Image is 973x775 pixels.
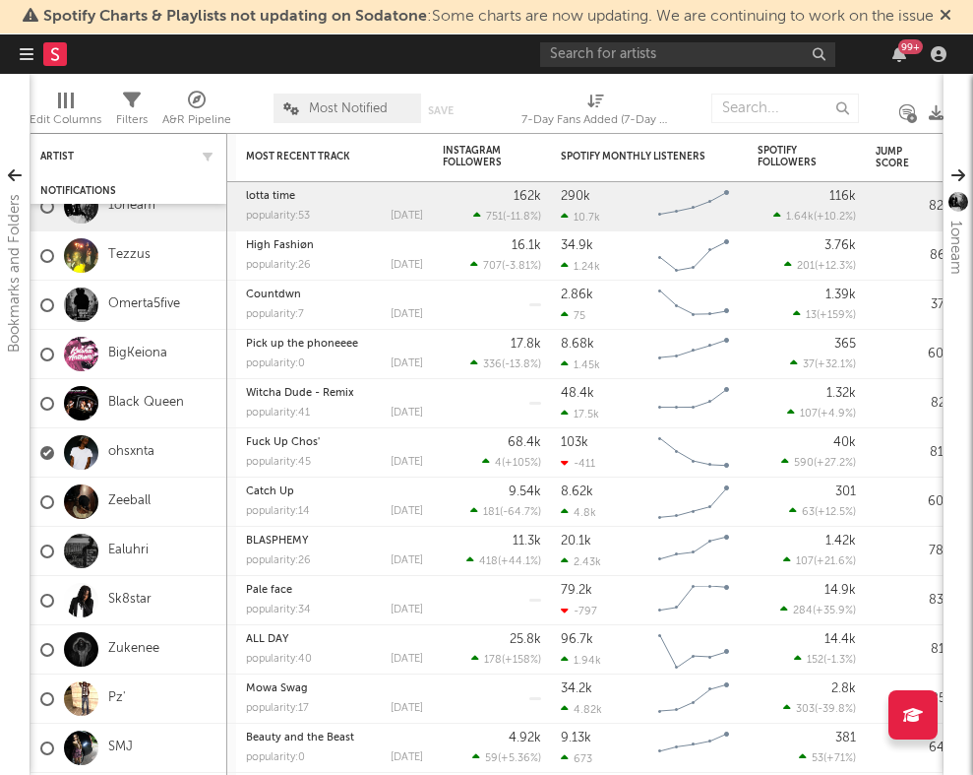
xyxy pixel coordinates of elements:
[876,540,954,563] div: 78.0
[816,606,853,616] span: +35.9 %
[825,289,856,301] div: 1.39k
[40,185,188,197] div: Notifications
[783,702,856,715] div: ( )
[108,296,180,313] a: Omerta5five
[825,535,856,548] div: 1.42k
[773,210,856,223] div: ( )
[505,655,538,666] span: +158 %
[521,84,669,141] div: 7-Day Fans Added (7-Day Fans Added)
[506,212,538,223] span: -11.8 %
[876,441,954,465] div: 81.0
[876,490,954,514] div: 60.0
[826,387,856,400] div: 1.32k
[876,392,954,416] div: 82.1
[246,634,288,645] a: ALL DAY
[508,436,541,449] div: 68.4k
[561,260,600,273] div: 1.24k
[246,634,423,645] div: ALL DAY
[43,9,427,25] span: Spotify Charts & Playlists not updating on Sodatone
[108,641,159,658] a: Zukenee
[831,682,856,695] div: 2.8k
[514,190,541,203] div: 162k
[30,108,101,132] div: Edit Columns
[876,343,954,366] div: 60.9
[246,703,309,714] div: popularity: 17
[561,506,596,519] div: 4.8k
[561,457,595,470] div: -411
[246,339,423,350] div: Pick up the phoneeee
[826,753,853,764] span: +71 %
[826,655,853,666] span: -1.3 %
[485,753,498,764] span: 59
[817,458,853,469] span: +27.2 %
[561,703,602,716] div: 4.82k
[246,339,358,350] a: Pick up the phoneeee
[246,191,295,202] a: lotta time
[649,625,738,675] svg: Chart title
[246,388,354,399] a: Witcha Dude - Remix
[835,485,856,498] div: 301
[876,146,925,169] div: Jump Score
[876,687,954,711] div: 85.1
[246,240,314,251] a: High Fashiøn
[561,309,585,322] div: 75
[780,604,856,616] div: ( )
[246,408,310,419] div: popularity: 41
[470,357,541,370] div: ( )
[876,293,954,317] div: 37.2
[649,478,738,527] svg: Chart title
[482,456,541,469] div: ( )
[40,151,188,162] div: Artist
[246,733,423,743] div: Beauty and the Beast
[471,653,541,666] div: ( )
[116,84,148,141] div: Filters
[803,359,815,370] span: 37
[511,338,541,351] div: 17.8k
[246,555,311,566] div: popularity: 26
[3,194,27,353] div: Bookmarks and Folders
[876,737,954,760] div: 64.2
[391,703,423,714] div: [DATE]
[510,633,541,646] div: 25.8k
[473,210,541,223] div: ( )
[561,633,593,646] div: 96.7k
[818,261,853,272] span: +12.3 %
[495,458,502,469] span: 4
[246,486,423,497] div: Catch Up
[521,108,669,132] div: 7-Day Fans Added (7-Day Fans Added)
[561,151,708,162] div: Spotify Monthly Listeners
[649,724,738,773] svg: Chart title
[561,682,592,695] div: 34.2k
[246,654,312,665] div: popularity: 40
[246,752,305,763] div: popularity: 0
[649,182,738,231] svg: Chart title
[246,457,311,468] div: popularity: 45
[943,221,967,275] div: 1oneam
[483,507,500,518] span: 181
[391,211,423,222] div: [DATE]
[246,733,354,743] a: Beauty and the Beast
[807,655,823,666] span: 152
[649,281,738,330] svg: Chart title
[391,752,423,763] div: [DATE]
[561,535,591,548] div: 20.1k
[466,554,541,567] div: ( )
[470,505,541,518] div: ( )
[30,84,101,141] div: Edit Columns
[818,359,853,370] span: +32.1 %
[561,239,593,252] div: 34.9k
[561,605,597,617] div: -797
[833,436,856,449] div: 40k
[391,506,423,517] div: [DATE]
[246,151,394,162] div: Most Recent Track
[503,507,538,518] span: -64.7 %
[783,554,856,567] div: ( )
[246,437,423,448] div: Fuck Up Chos'
[246,388,423,399] div: Witcha Dude - Remix
[513,535,541,548] div: 11.3k
[116,108,148,132] div: Filters
[561,732,591,744] div: 9.13k
[501,556,538,567] span: +44.1 %
[561,387,594,400] div: 48.4k
[561,752,592,765] div: 673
